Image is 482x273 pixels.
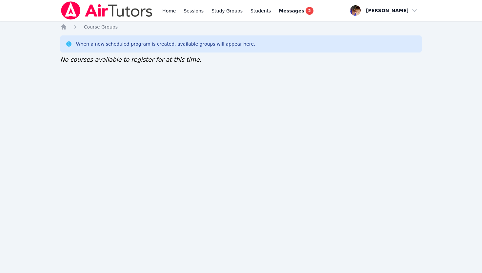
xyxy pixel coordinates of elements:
[279,8,304,14] span: Messages
[84,24,118,30] a: Course Groups
[60,56,202,63] span: No courses available to register for at this time.
[306,7,313,15] span: 2
[76,41,255,47] div: When a new scheduled program is created, available groups will appear here.
[84,24,118,30] span: Course Groups
[60,24,422,30] nav: Breadcrumb
[60,1,153,20] img: Air Tutors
